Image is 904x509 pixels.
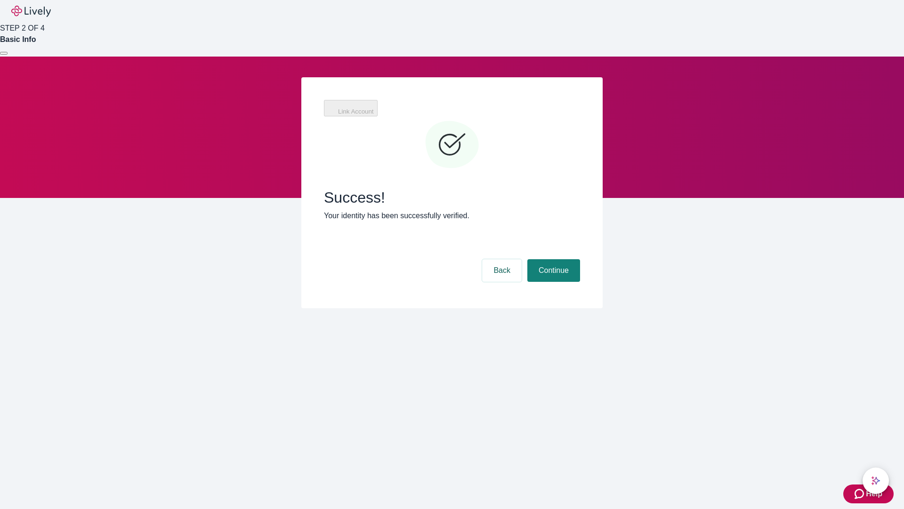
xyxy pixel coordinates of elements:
p: Your identity has been successfully verified. [324,210,580,222]
button: Back [482,259,522,282]
button: Continue [527,259,580,282]
span: Help [866,488,882,500]
svg: Lively AI Assistant [871,476,880,485]
button: Zendesk support iconHelp [843,484,894,503]
button: chat [863,468,889,494]
button: Link Account [324,100,378,116]
img: Lively [11,6,51,17]
span: Success! [324,189,580,206]
svg: Zendesk support icon [855,488,866,500]
svg: Checkmark icon [424,117,480,173]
